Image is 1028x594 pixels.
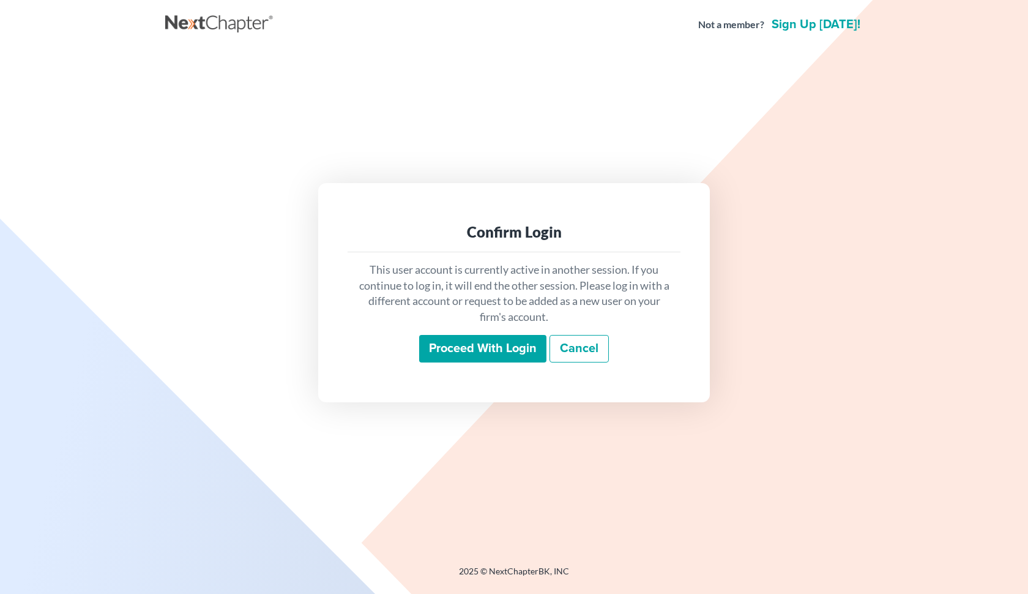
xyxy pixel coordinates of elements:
[769,18,863,31] a: Sign up [DATE]!
[357,222,671,242] div: Confirm Login
[419,335,546,363] input: Proceed with login
[698,18,764,32] strong: Not a member?
[165,565,863,587] div: 2025 © NextChapterBK, INC
[357,262,671,325] p: This user account is currently active in another session. If you continue to log in, it will end ...
[549,335,609,363] a: Cancel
